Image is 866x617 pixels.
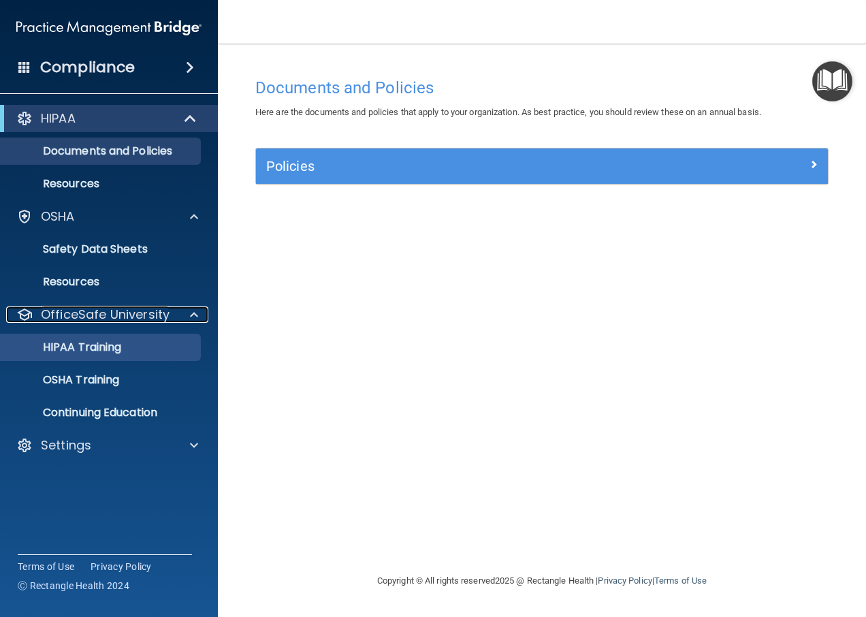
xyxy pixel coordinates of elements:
a: Privacy Policy [598,575,652,586]
p: Continuing Education [9,406,195,420]
a: Policies [266,155,818,177]
p: HIPAA Training [9,341,121,354]
p: Safety Data Sheets [9,242,195,256]
a: Privacy Policy [91,560,152,573]
p: HIPAA [41,110,76,127]
a: HIPAA [16,110,197,127]
img: PMB logo [16,14,202,42]
p: Settings [41,437,91,454]
p: Resources [9,177,195,191]
p: OSHA [41,208,75,225]
a: Settings [16,437,198,454]
p: Documents and Policies [9,144,195,158]
a: Terms of Use [654,575,707,586]
span: Ⓒ Rectangle Health 2024 [18,579,129,592]
h5: Policies [266,159,675,174]
a: OSHA [16,208,198,225]
p: Resources [9,275,195,289]
a: Terms of Use [18,560,74,573]
a: OfficeSafe University [16,306,198,323]
h4: Compliance [40,58,135,77]
div: Copyright © All rights reserved 2025 @ Rectangle Health | | [293,559,790,603]
button: Open Resource Center [812,61,852,101]
h4: Documents and Policies [255,79,829,97]
p: OSHA Training [9,373,119,387]
span: Here are the documents and policies that apply to your organization. As best practice, you should... [255,107,761,117]
iframe: Drift Widget Chat Controller [630,520,850,575]
p: OfficeSafe University [41,306,170,323]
